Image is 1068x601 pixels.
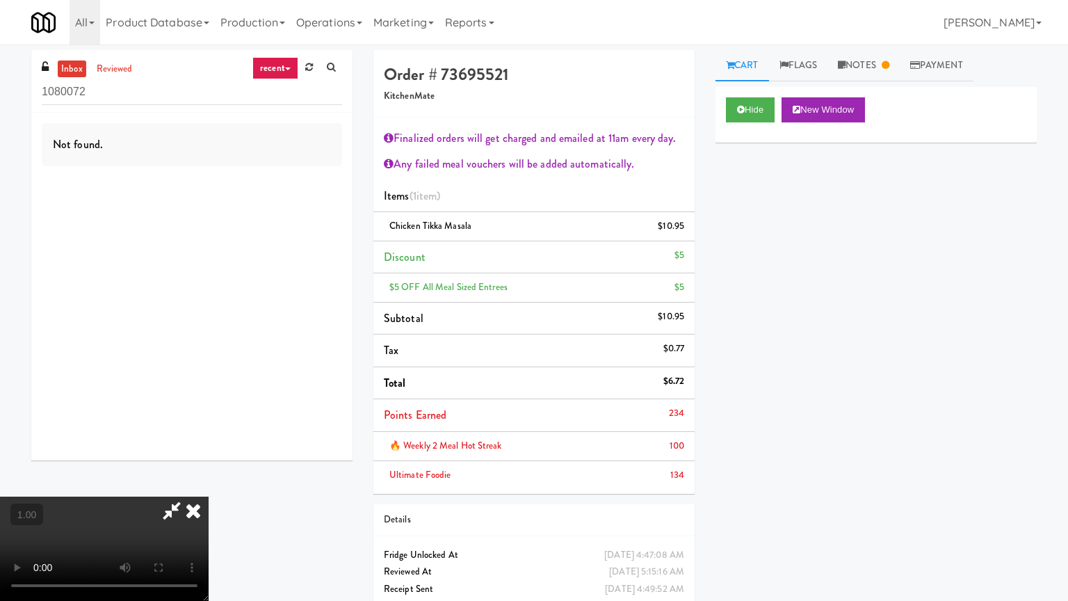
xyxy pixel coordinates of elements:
[384,407,446,423] span: Points Earned
[384,511,684,529] div: Details
[53,136,103,152] span: Not found.
[416,188,437,204] ng-pluralize: item
[670,467,684,484] div: 134
[384,563,684,581] div: Reviewed At
[389,280,508,294] span: $5 OFF All Meal Sized Entrees
[609,563,684,581] div: [DATE] 5:15:16 AM
[31,10,56,35] img: Micromart
[384,310,423,326] span: Subtotal
[604,547,684,564] div: [DATE] 4:47:08 AM
[42,79,342,105] input: Search vision orders
[389,439,502,452] span: 🔥 Weekly 2 Meal Hot Streak
[389,219,471,232] span: Chicken Tikka Masala
[410,188,441,204] span: (1 )
[674,279,684,296] div: $5
[769,50,828,81] a: Flags
[669,405,684,422] div: 234
[384,547,684,564] div: Fridge Unlocked At
[670,438,684,455] div: 100
[900,50,973,81] a: Payment
[663,340,685,358] div: $0.77
[58,61,86,78] a: inbox
[384,188,440,204] span: Items
[384,65,684,83] h4: Order # 73695521
[782,97,865,122] button: New Window
[252,57,298,79] a: recent
[715,50,769,81] a: Cart
[384,375,406,391] span: Total
[384,342,398,358] span: Tax
[384,91,684,102] h5: KitchenMate
[605,581,684,598] div: [DATE] 4:49:52 AM
[384,581,684,598] div: Receipt Sent
[827,50,900,81] a: Notes
[389,468,451,481] span: Ultimate Foodie
[384,128,684,149] div: Finalized orders will get charged and emailed at 11am every day.
[658,218,684,235] div: $10.95
[658,308,684,326] div: $10.95
[384,249,426,265] span: Discount
[93,61,136,78] a: reviewed
[726,97,775,122] button: Hide
[663,373,685,390] div: $6.72
[384,154,684,175] div: Any failed meal vouchers will be added automatically.
[674,247,684,264] div: $5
